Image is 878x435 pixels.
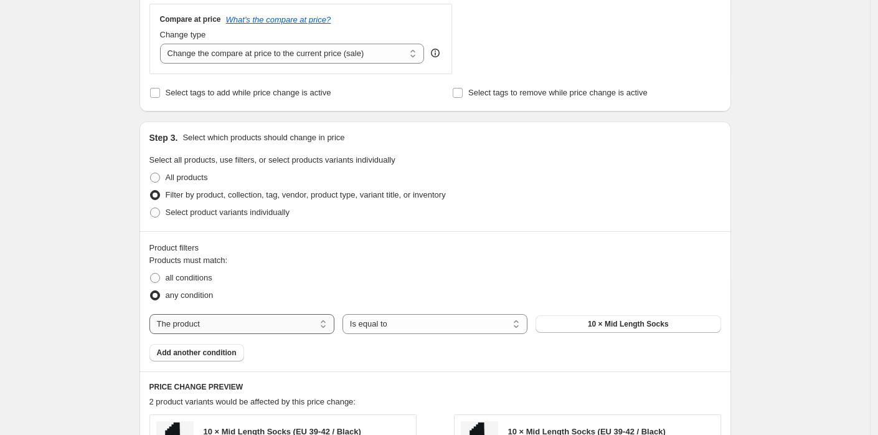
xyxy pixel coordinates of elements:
span: Select product variants individually [166,208,290,217]
span: All products [166,173,208,182]
button: What's the compare at price? [226,15,331,24]
h2: Step 3. [149,131,178,144]
button: 10 × Mid Length Socks [536,315,720,333]
span: Select tags to remove while price change is active [468,88,648,97]
span: 2 product variants would be affected by this price change: [149,397,356,406]
span: Change type [160,30,206,39]
h3: Compare at price [160,14,221,24]
div: Product filters [149,242,721,254]
span: Add another condition [157,348,237,358]
h6: PRICE CHANGE PREVIEW [149,382,721,392]
span: 10 × Mid Length Socks [588,319,669,329]
span: Select all products, use filters, or select products variants individually [149,155,395,165]
div: help [429,47,441,59]
p: Select which products should change in price [182,131,344,144]
span: Select tags to add while price change is active [166,88,331,97]
span: Products must match: [149,256,228,265]
span: all conditions [166,273,212,282]
span: Filter by product, collection, tag, vendor, product type, variant title, or inventory [166,190,446,199]
button: Add another condition [149,344,244,361]
span: any condition [166,290,214,300]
